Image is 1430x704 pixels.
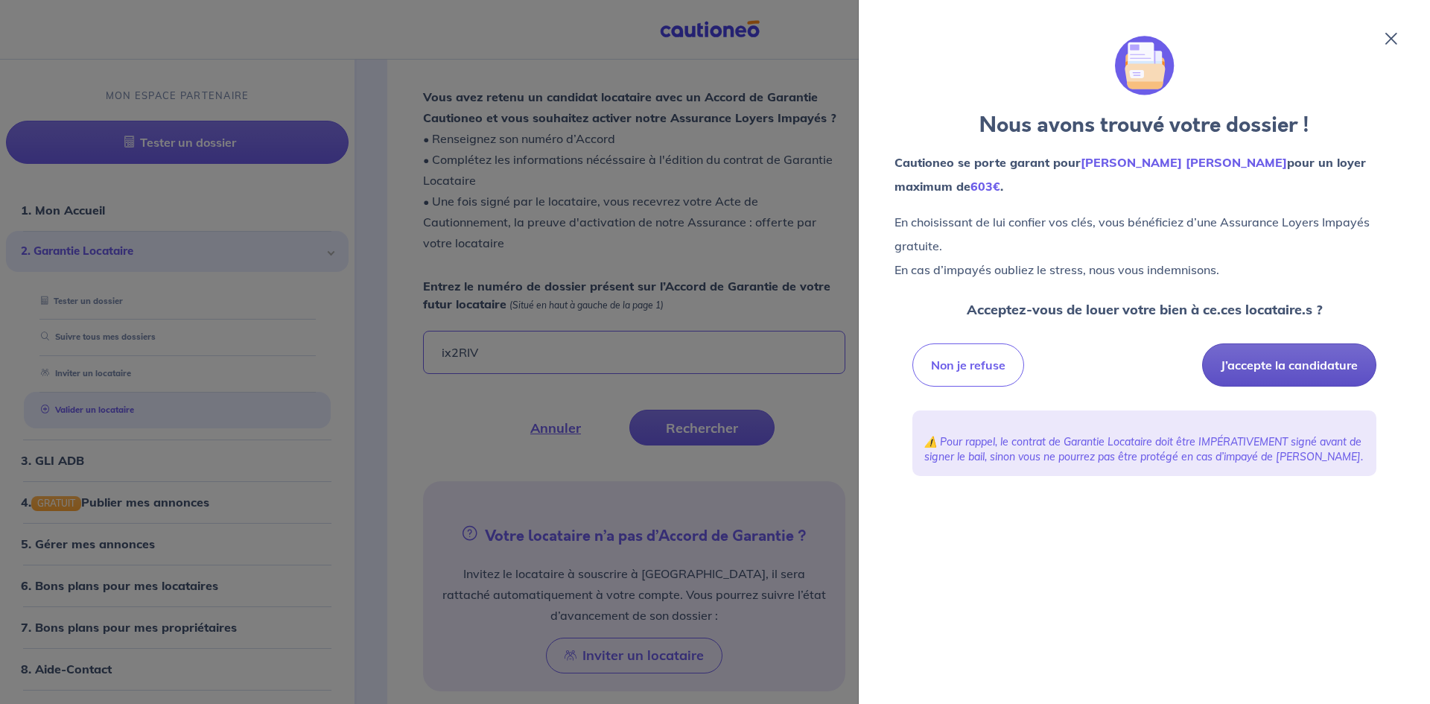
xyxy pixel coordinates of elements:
em: [PERSON_NAME] [PERSON_NAME] [1081,155,1287,170]
em: 603€ [970,179,1000,194]
img: illu_folder.svg [1115,36,1175,95]
strong: Acceptez-vous de louer votre bien à ce.ces locataire.s ? [967,301,1323,318]
strong: Cautioneo se porte garant pour pour un loyer maximum de . [894,155,1366,194]
p: En choisissant de lui confier vos clés, vous bénéficiez d’une Assurance Loyers Impayés gratuite. ... [894,210,1394,282]
strong: Nous avons trouvé votre dossier ! [979,110,1309,140]
button: J’accepte la candidature [1202,343,1376,387]
p: ⚠️ Pour rappel, le contrat de Garantie Locataire doit être IMPÉRATIVEMENT signé avant de signer l... [924,434,1364,464]
button: Non je refuse [912,343,1024,387]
